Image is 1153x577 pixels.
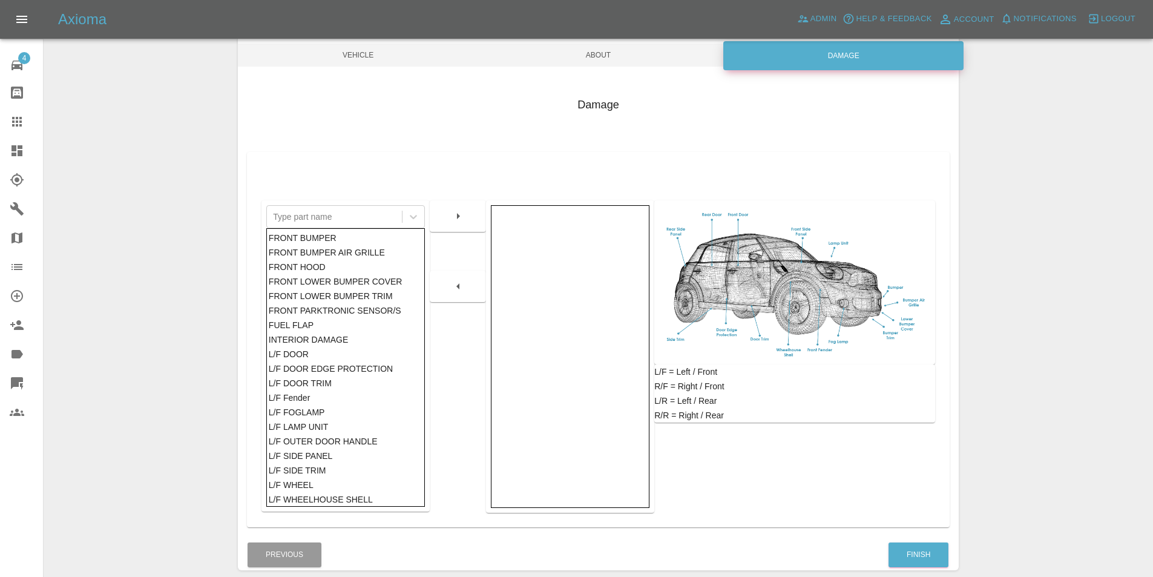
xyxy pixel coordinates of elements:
[248,542,321,567] button: Previous
[269,420,423,434] div: L/F LAMP UNIT
[856,12,931,26] span: Help & Feedback
[269,405,423,420] div: L/F FOGLAMP
[839,10,935,28] button: Help & Feedback
[954,13,994,27] span: Account
[269,347,423,361] div: L/F DOOR
[18,52,30,64] span: 4
[269,260,423,274] div: FRONT HOOD
[269,391,423,405] div: L/F Fender
[269,274,423,289] div: FRONT LOWER BUMPER COVER
[269,245,423,260] div: FRONT BUMPER AIR GRILLE
[269,231,423,245] div: FRONT BUMPER
[810,12,837,26] span: Admin
[269,478,423,492] div: L/F WHEEL
[269,434,423,449] div: L/F OUTER DOOR HANDLE
[269,492,423,507] div: L/F WHEELHOUSE SHELL
[269,318,423,332] div: FUEL FLAP
[269,376,423,391] div: L/F DOOR TRIM
[58,10,107,29] h5: Axioma
[269,361,423,376] div: L/F DOOR EDGE PROTECTION
[269,303,423,318] div: FRONT PARKTRONIC SENSOR/S
[997,10,1080,28] button: Notifications
[654,364,935,423] div: L/F = Left / Front R/F = Right / Front L/R = Left / Rear R/R = Right / Rear
[238,44,478,67] span: Vehicle
[478,44,718,67] span: About
[718,44,959,67] span: Damage
[269,332,423,347] div: INTERIOR DAMAGE
[889,542,948,567] button: Finish
[794,10,840,28] a: Admin
[723,41,964,70] div: Damage
[1014,12,1077,26] span: Notifications
[269,449,423,463] div: L/F SIDE PANEL
[1101,12,1135,26] span: Logout
[659,205,930,360] img: car
[7,5,36,34] button: Open drawer
[269,463,423,478] div: L/F SIDE TRIM
[1085,10,1138,28] button: Logout
[935,10,997,29] a: Account
[269,289,423,303] div: FRONT LOWER BUMPER TRIM
[247,97,950,113] h4: Damage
